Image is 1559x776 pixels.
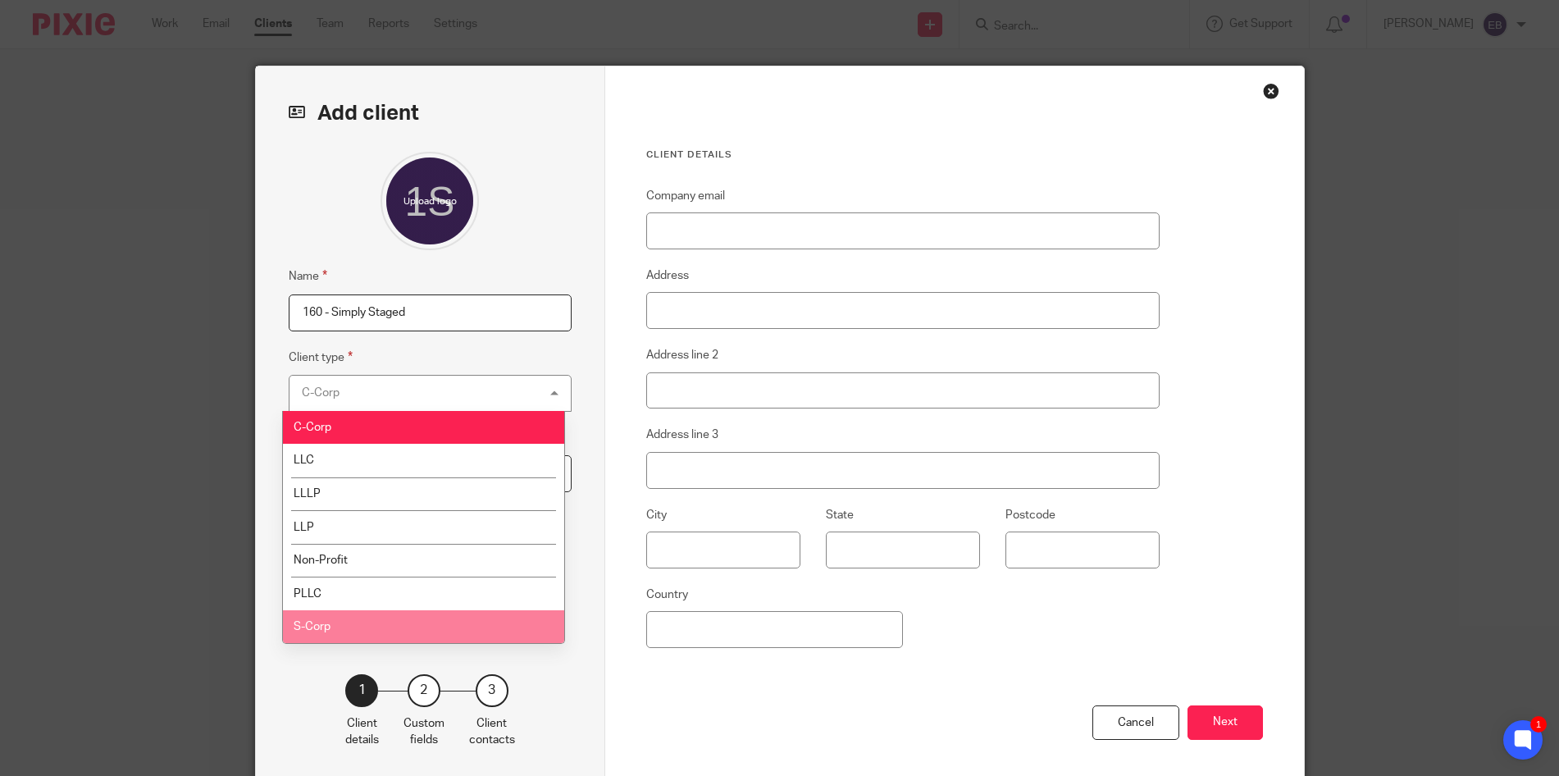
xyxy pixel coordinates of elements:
[646,188,725,204] label: Company email
[1005,507,1055,523] label: Postcode
[646,427,718,443] label: Address line 3
[646,148,1160,162] h3: Client details
[1092,705,1179,741] div: Cancel
[646,507,667,523] label: City
[345,715,379,749] p: Client details
[294,621,330,632] span: S-Corp
[294,488,321,500] span: LLLP
[826,507,854,523] label: State
[302,387,340,399] div: C-Corp
[294,454,314,466] span: LLC
[289,267,327,285] label: Name
[469,715,515,749] p: Client contacts
[1263,83,1279,99] div: Close this dialog window
[289,348,353,367] label: Client type
[1187,705,1263,741] button: Next
[1530,716,1547,733] div: 1
[294,588,321,600] span: PLLC
[403,715,444,749] p: Custom fields
[294,522,314,533] span: LLP
[646,267,689,284] label: Address
[345,674,378,707] div: 1
[476,674,508,707] div: 3
[408,674,440,707] div: 2
[646,587,688,603] label: Country
[294,555,348,566] span: Non-Profit
[289,99,572,127] h2: Add client
[646,347,718,363] label: Address line 2
[294,422,331,433] span: C-Corp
